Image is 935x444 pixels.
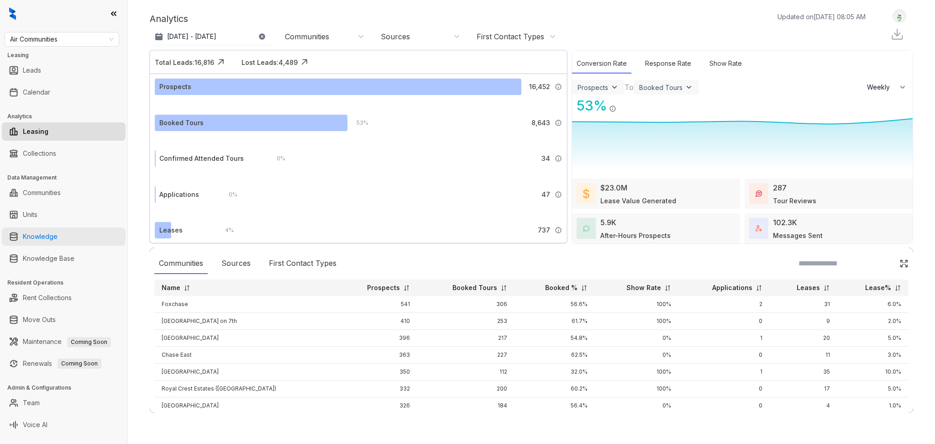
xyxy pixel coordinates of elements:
[23,249,74,268] a: Knowledge Base
[555,83,562,90] img: Info
[777,12,866,21] p: Updated on [DATE] 08:05 AM
[555,155,562,162] img: Info
[23,144,56,163] a: Collections
[298,55,311,69] img: Click Icon
[541,190,550,200] span: 47
[531,118,550,128] span: 8,643
[23,122,48,141] a: Leasing
[23,61,41,79] a: Leads
[837,330,909,347] td: 5.0%
[861,79,913,95] button: Weekly
[417,330,515,347] td: 217
[417,364,515,381] td: 112
[154,313,336,330] td: [GEOGRAPHIC_DATA] on 7th
[220,190,237,200] div: 0 %
[837,313,909,330] td: 2.0%
[7,279,127,287] h3: Resident Operations
[285,32,329,42] div: Communities
[595,397,678,414] td: 0%
[23,83,50,101] a: Calendar
[7,51,127,59] h3: Leasing
[583,225,589,232] img: AfterHoursConversations
[756,190,762,197] img: TourReviews
[9,7,16,20] img: logo
[155,58,214,67] div: Total Leads: 16,816
[23,227,58,246] a: Knowledge
[705,54,746,74] div: Show Rate
[595,296,678,313] td: 100%
[541,153,550,164] span: 34
[578,84,608,91] div: Prospects
[150,12,188,26] p: Analytics
[2,206,126,224] li: Units
[7,112,127,121] h3: Analytics
[58,359,101,369] span: Coming Soon
[770,397,837,414] td: 4
[154,381,336,397] td: Royal Crest Estates ([GEOGRAPHIC_DATA])
[609,105,616,112] img: Info
[529,82,550,92] span: 16,452
[217,253,255,274] div: Sources
[347,118,368,128] div: 53 %
[2,394,126,412] li: Team
[417,347,515,364] td: 227
[600,231,671,240] div: After-Hours Prospects
[154,347,336,364] td: Chase East
[7,174,127,182] h3: Data Management
[159,190,199,200] div: Applications
[159,153,244,164] div: Confirmed Attended Tours
[2,416,126,434] li: Voice AI
[880,259,888,267] img: SearchIcon
[216,225,234,235] div: 4 %
[336,381,417,397] td: 332
[865,283,891,292] p: Lease%
[583,188,589,199] img: LeaseValue
[837,364,909,381] td: 10.0%
[336,347,417,364] td: 363
[23,354,101,373] a: RenewalsComing Soon
[600,196,676,206] div: Lease Value Generated
[770,364,837,381] td: 35
[23,311,56,329] a: Move Outs
[67,337,111,347] span: Coming Soon
[837,347,909,364] td: 3.0%
[2,144,126,163] li: Collections
[154,253,208,274] div: Communities
[890,27,904,41] img: Download
[154,364,336,381] td: [GEOGRAPHIC_DATA]
[770,330,837,347] td: 20
[23,416,47,434] a: Voice AI
[515,296,595,313] td: 56.6%
[837,381,909,397] td: 5.0%
[555,227,562,234] img: Info
[773,196,816,206] div: Tour Reviews
[538,225,550,235] span: 737
[770,296,837,313] td: 31
[837,397,909,414] td: 1.0%
[417,296,515,313] td: 306
[2,311,126,329] li: Move Outs
[678,364,770,381] td: 1
[150,28,273,45] button: [DATE] - [DATE]
[595,364,678,381] td: 100%
[336,313,417,330] td: 410
[595,313,678,330] td: 100%
[773,217,797,228] div: 102.3K
[159,225,183,235] div: Leases
[770,381,837,397] td: 17
[770,347,837,364] td: 11
[417,381,515,397] td: 200
[899,259,909,268] img: Click Icon
[159,118,204,128] div: Booked Tours
[600,217,616,228] div: 5.9K
[23,206,37,224] a: Units
[500,285,507,291] img: sorting
[2,289,126,307] li: Rent Collections
[2,61,126,79] li: Leads
[678,296,770,313] td: 2
[610,83,619,92] img: ViewFilterArrow
[678,330,770,347] td: 1
[626,283,661,292] p: Show Rate
[477,32,544,42] div: First Contact Types
[162,283,180,292] p: Name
